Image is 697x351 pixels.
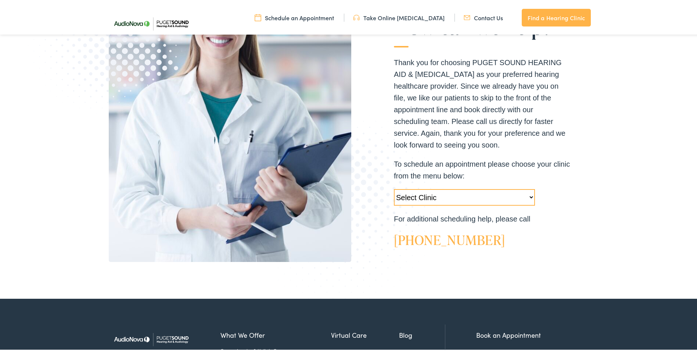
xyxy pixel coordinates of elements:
[464,12,503,20] a: Contact Us
[504,13,552,37] span: help?
[394,212,570,223] p: For additional scheduling help, please call
[440,13,471,37] span: can
[331,329,399,338] a: Virtual Care
[394,55,570,149] p: Thank you for choosing PUGET SOUND HEARING AID & [MEDICAL_DATA] as your preferred hearing healthc...
[399,329,445,338] a: Blog
[475,13,500,37] span: we
[353,12,445,20] a: Take Online [MEDICAL_DATA]
[464,12,470,20] img: utility icon
[353,12,360,20] img: utility icon
[220,329,331,338] a: What We Offer
[394,229,505,248] a: [PHONE_NUMBER]
[394,13,435,37] span: How
[394,157,570,180] p: To schedule an appointment please choose your clinic from the menu below:
[522,7,591,25] a: Find a Hearing Clinic
[254,112,448,312] img: Bottom portion of a graphic image with a halftone pattern, adding to the site's aesthetic appeal.
[255,12,261,20] img: utility icon
[476,329,541,338] a: Book an Appointment
[255,12,334,20] a: Schedule an Appointment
